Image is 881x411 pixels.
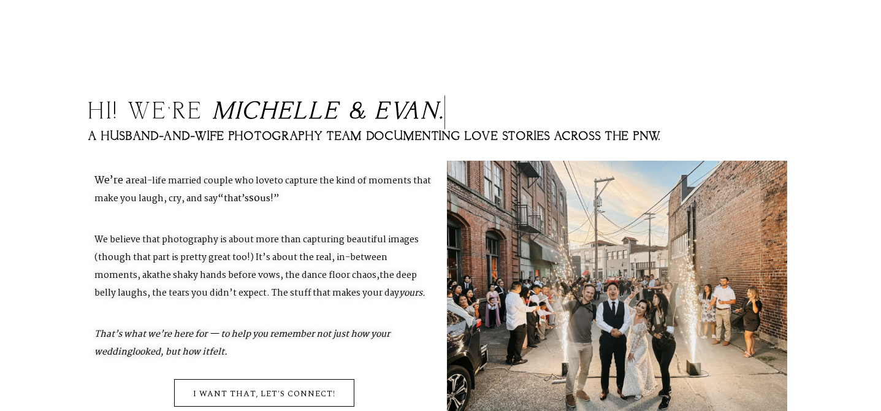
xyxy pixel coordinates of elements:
span: Hi! we’re [88,98,204,126]
span: the shaky hands before vows, the dance floor chaos, [156,268,379,283]
p: We’re a [94,161,435,220]
em: . [399,286,425,301]
b: so [249,190,279,207]
span: to capture the kind of moments that make you laugh, cry, and say [94,174,431,206]
span: We believe that photography is about more than capturing beautiful images (though that part is pr... [94,232,419,283]
span: i want that, let's connect! [193,386,335,402]
i: . [440,98,445,126]
span: the deep belly laughs, the tears you didn’t expect. The stuff that makes your day [94,268,417,301]
b: yours [399,286,422,301]
i: v [391,98,403,126]
i: l [309,98,324,126]
h2: A husband-and-wife photography team documenting love stories across the PNW. [88,131,793,142]
i: h [260,98,278,126]
i: c [242,98,260,126]
i: & [349,98,368,126]
a: i want that, let's connect! [174,379,354,407]
b: “that’s [218,191,249,206]
em: felt [209,345,224,359]
span: us!” [260,191,279,206]
i: a [403,98,421,126]
i: E [375,98,391,126]
i: e [278,98,294,126]
em: looked [132,345,161,359]
b: That’s what we’re here for — to help you remember not just how your wedding , but how it . [94,327,390,359]
i: n [421,98,440,126]
i: M [213,98,235,126]
span: real-life married couple who love [131,174,274,188]
i: e [324,98,340,126]
i: i [235,98,242,126]
i: l [294,98,309,126]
